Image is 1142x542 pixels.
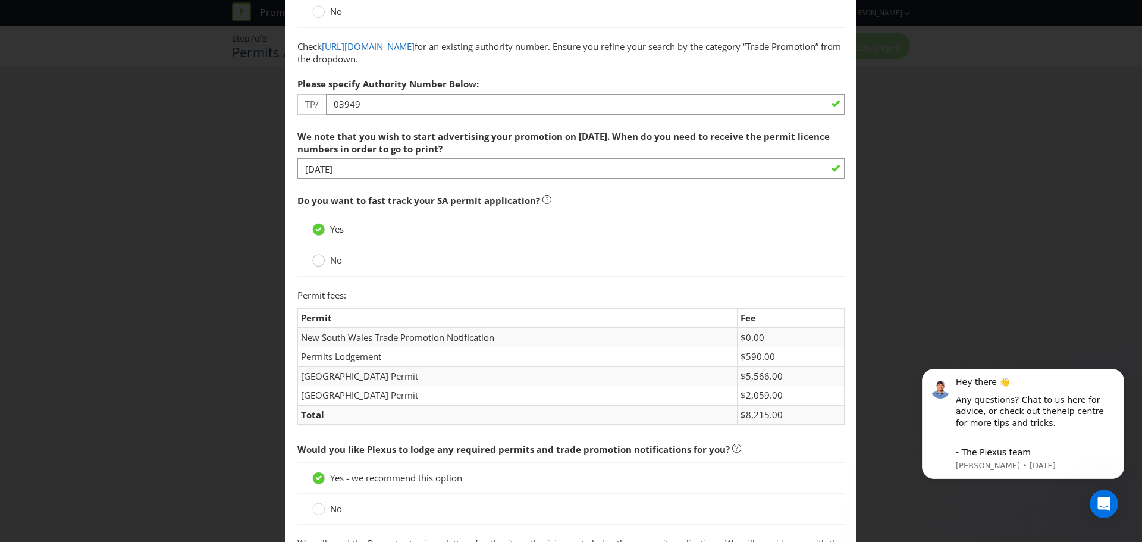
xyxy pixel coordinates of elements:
[297,78,479,90] span: Please specify Authority Number Below:
[737,347,844,366] td: $590.00
[298,366,738,386] td: [GEOGRAPHIC_DATA] Permit
[297,40,322,52] span: Check
[737,308,844,328] td: Fee
[298,328,738,347] td: New South Wales Trade Promotion Notification
[904,358,1142,486] iframe: Intercom notifications message
[330,254,342,266] span: No
[298,308,738,328] td: Permit
[330,472,462,484] span: Yes - we recommend this option
[737,405,844,424] td: $8,215.00
[297,94,326,115] span: TP/
[297,443,730,455] span: Would you like Plexus to lodge any required permits and trade promotion notifications for you?
[322,40,415,52] a: [URL][DOMAIN_NAME]
[1090,490,1118,518] iframe: Intercom live chat
[297,195,540,206] span: Do you want to fast track your SA permit application?
[737,366,844,386] td: $5,566.00
[297,289,845,302] p: Permit fees:
[737,386,844,405] td: $2,059.00
[298,386,738,405] td: [GEOGRAPHIC_DATA] Permit
[737,328,844,347] td: $0.00
[298,347,738,366] td: Permits Lodgement
[297,130,830,155] span: We note that you wish to start advertising your promotion on [DATE]. When do you need to receive ...
[297,40,841,65] span: for an existing authority number. Ensure you refine your search by the category “Trade Promotion”...
[301,409,324,421] strong: Total
[330,223,344,235] span: Yes
[330,5,342,17] span: No
[330,503,342,515] span: No
[297,158,845,179] input: DD/MM/YY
